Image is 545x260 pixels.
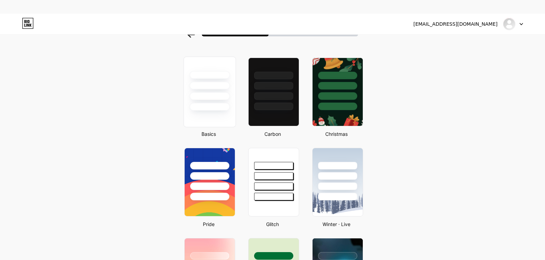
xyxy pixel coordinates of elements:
[310,221,363,228] div: Winter · Live
[246,130,299,138] div: Carbon
[246,221,299,228] div: Glitch
[310,130,363,138] div: Christmas
[182,130,235,138] div: Basics
[413,21,498,28] div: [EMAIL_ADDRESS][DOMAIN_NAME]
[503,17,516,31] img: oxleycashforcars
[182,221,235,228] div: Pride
